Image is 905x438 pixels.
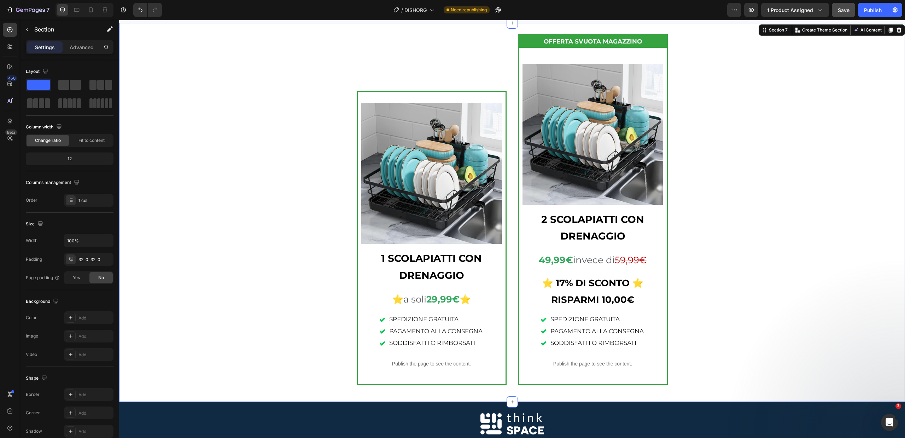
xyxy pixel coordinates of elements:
span: SODDISFATTI O RIMBORSATI [431,319,517,327]
p: 7 [46,6,49,14]
span: SPEDIZIONE GRATUITA [270,296,339,303]
strong: 29,99€ [307,274,340,285]
strong: ⭐ 17% DI SCONTO ⭐ [423,258,524,269]
div: Add... [78,410,112,416]
strong: RISPARMI 10,00€ [432,274,515,286]
button: Publish [858,3,888,17]
span: DISHORG [404,6,427,14]
span: PAGAMENTO ALLA CONSEGNA [431,308,525,315]
div: Column width [26,122,63,132]
input: Auto [64,234,113,247]
div: 1 col [78,197,112,204]
p: Publish the page to see the content. [242,340,383,348]
div: Add... [78,392,112,398]
strong: 2 SCOLAPIATTI CON DRENAGGIO [422,194,525,223]
div: Page padding [26,275,60,281]
span: Fit to content [78,137,105,144]
div: Shadow [26,428,42,434]
p: Section [34,25,92,34]
a: Scolapiatti da Lavello [242,83,383,224]
strong: 1 SCOLAPIATTI CON DRENAGGIO [262,232,363,261]
div: Add... [78,352,112,358]
p: OFFERTA SVUOTA MAGAZZINO [401,16,547,27]
img: gempages_510331514525844653-dc1c28b5-0d5a-4c7f-94e9-5d1d21de94db.png [361,393,425,415]
span: PAGAMENTO ALLA CONSEGNA [270,308,363,315]
div: 12 [27,154,112,164]
strong: ⭐ [273,274,284,285]
button: 1 product assigned [761,3,829,17]
div: Layout [26,67,49,76]
iframe: Design area [119,20,905,438]
div: 450 [7,75,17,81]
div: Rich Text Editor. Editing area: main [403,231,544,249]
p: Advanced [70,44,94,51]
div: 32, 0, 32, 0 [78,257,112,263]
div: Beta [5,129,17,135]
div: Width [26,237,37,244]
span: 1 product assigned [767,6,813,14]
div: Shape [26,374,48,383]
a: Scolapiatti da Lavello [403,44,544,185]
div: Add... [78,428,112,435]
div: Add... [78,333,112,340]
span: a soli [284,274,307,285]
button: Save [832,3,855,17]
div: Corner [26,410,40,416]
div: Size [26,219,45,229]
button: 7 [3,3,53,17]
div: Border [26,391,40,398]
span: Yes [73,275,80,281]
p: Publish the page to see the content. [403,340,544,348]
div: Padding [26,256,42,263]
div: Order [26,197,37,203]
strong: ⭐ [340,274,352,285]
s: 59,99€ [496,235,527,246]
div: Section 7 [648,7,670,13]
span: Change ratio [35,137,61,144]
div: Rich Text Editor. Editing area: main [242,271,383,289]
div: Rich Text Editor. Editing area: main [403,255,544,272]
span: SODDISFATTI O RIMBORSATI [270,319,356,327]
div: Image [26,333,38,339]
div: Background [26,297,60,306]
span: Need republishing [451,7,487,13]
div: Video [26,351,37,358]
span: / [401,6,403,14]
div: Publish [864,6,882,14]
div: Color [26,315,37,321]
span: invece di [454,235,496,246]
p: Create Theme Section [683,7,728,13]
iframe: Intercom live chat [881,414,898,431]
span: Save [838,7,849,13]
strong: 49,99€ [420,235,454,246]
div: Add... [78,315,112,321]
div: Columns management [26,178,81,188]
div: Rich Text Editor. Editing area: main [403,272,544,288]
span: SPEDIZIONE GRATUITA [431,296,501,303]
span: No [98,275,104,281]
div: Undo/Redo [133,3,162,17]
p: Settings [35,44,55,51]
span: 3 [895,403,901,409]
button: AI Content [733,6,764,15]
